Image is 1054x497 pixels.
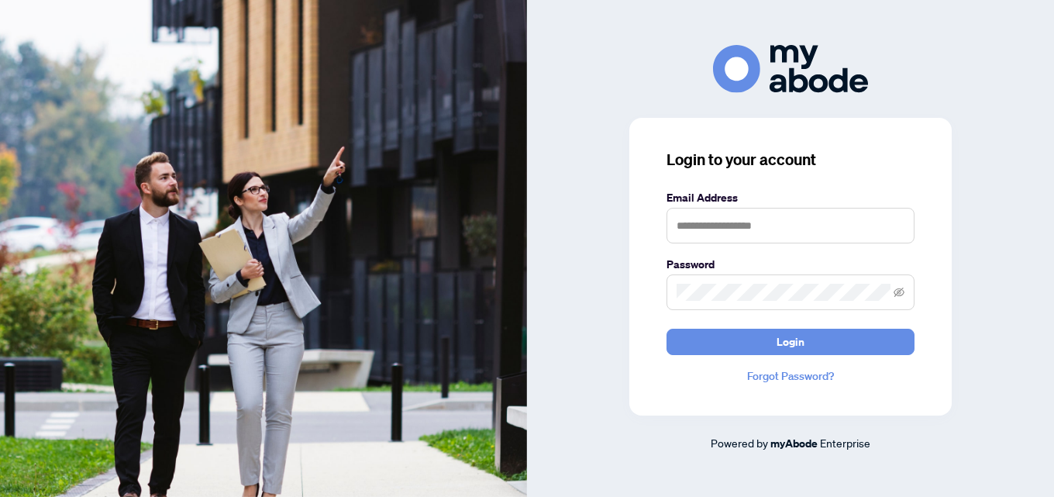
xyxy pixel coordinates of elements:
button: Login [666,329,914,355]
span: eye-invisible [894,287,904,298]
label: Password [666,256,914,273]
span: Enterprise [820,436,870,450]
span: Powered by [711,436,768,450]
span: Login [777,330,804,354]
label: Email Address [666,189,914,206]
a: myAbode [770,435,818,452]
img: ma-logo [713,45,868,92]
a: Forgot Password? [666,368,914,385]
h3: Login to your account [666,149,914,171]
